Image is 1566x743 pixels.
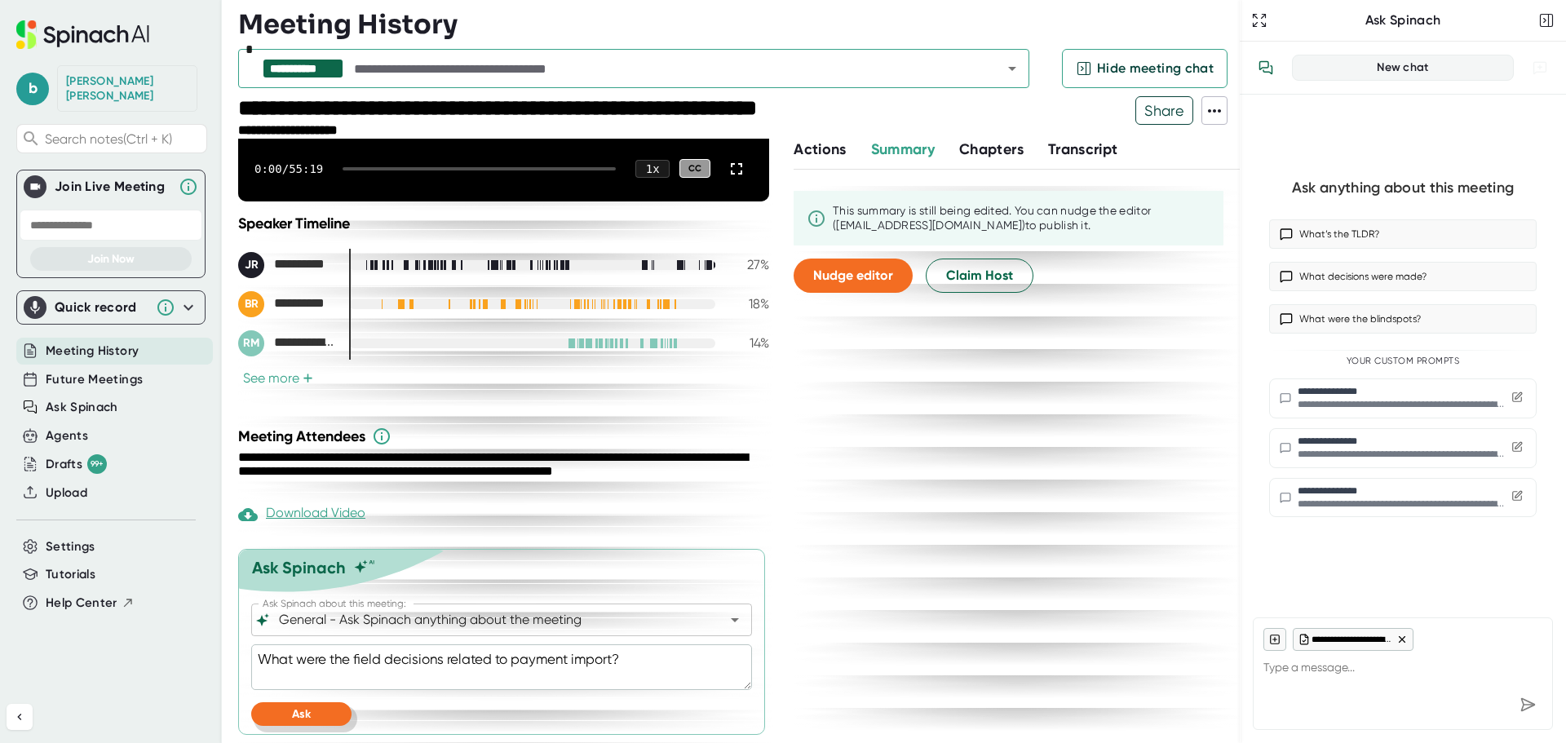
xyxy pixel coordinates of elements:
[1001,57,1024,80] button: Open
[238,291,264,317] div: BR
[794,139,846,161] button: Actions
[30,247,192,271] button: Join Now
[728,296,769,312] div: 18 %
[46,398,118,417] button: Ask Spinach
[24,291,198,324] div: Quick record
[1269,356,1537,367] div: Your Custom Prompts
[238,291,336,317] div: Brady Rowe
[27,179,43,195] img: Join Live Meeting
[46,594,117,613] span: Help Center
[238,369,318,387] button: See more+
[1048,139,1118,161] button: Transcript
[276,608,699,631] input: What can we do to help?
[45,131,202,147] span: Search notes (Ctrl + K)
[1135,96,1193,125] button: Share
[1269,262,1537,291] button: What decisions were made?
[46,427,88,445] button: Agents
[728,335,769,351] div: 14 %
[7,704,33,730] button: Collapse sidebar
[1269,304,1537,334] button: What were the blindspots?
[946,266,1013,285] span: Claim Host
[66,74,188,103] div: Brady Rowe
[238,9,458,40] h3: Meeting History
[16,73,49,105] span: b
[238,214,769,232] div: Speaker Timeline
[1048,140,1118,158] span: Transcript
[238,252,336,278] div: Jen Radley
[46,565,95,584] button: Tutorials
[794,259,913,293] button: Nudge editor
[1303,60,1503,75] div: New chat
[871,140,935,158] span: Summary
[1292,179,1514,197] div: Ask anything about this meeting
[1097,59,1214,78] span: Hide meeting chat
[1269,219,1537,249] button: What’s the TLDR?
[833,204,1210,232] div: This summary is still being edited. You can nudge the editor ([EMAIL_ADDRESS][DOMAIN_NAME]) to pu...
[254,162,323,175] div: 0:00 / 55:19
[303,372,313,385] span: +
[46,454,107,474] button: Drafts 99+
[55,179,170,195] div: Join Live Meeting
[46,594,135,613] button: Help Center
[87,252,135,266] span: Join Now
[46,342,139,360] button: Meeting History
[926,259,1033,293] button: Claim Host
[87,454,107,474] div: 99+
[1250,51,1282,84] button: View conversation history
[1271,12,1535,29] div: Ask Spinach
[679,159,710,178] div: CC
[252,558,346,577] div: Ask Spinach
[238,252,264,278] div: JR
[55,299,148,316] div: Quick record
[46,454,107,474] div: Drafts
[46,537,95,556] button: Settings
[292,707,311,721] span: Ask
[251,702,352,726] button: Ask
[728,257,769,272] div: 27 %
[1513,690,1542,719] div: Send message
[238,330,264,356] div: RM
[1062,49,1228,88] button: Hide meeting chat
[251,644,752,690] textarea: What were the field decisions related to payment import?
[1508,388,1526,409] button: Edit custom prompt
[238,505,365,524] div: Download Video
[1508,487,1526,507] button: Edit custom prompt
[46,370,143,389] button: Future Meetings
[238,427,773,446] div: Meeting Attendees
[635,160,670,178] div: 1 x
[46,484,87,502] button: Upload
[723,608,746,631] button: Open
[813,268,893,283] span: Nudge editor
[1248,9,1271,32] button: Expand to Ask Spinach page
[1535,9,1558,32] button: Close conversation sidebar
[871,139,935,161] button: Summary
[238,330,336,356] div: Robin Michaels
[959,140,1024,158] span: Chapters
[1136,96,1192,125] span: Share
[959,139,1024,161] button: Chapters
[24,170,198,203] div: Join Live MeetingJoin Live Meeting
[1508,438,1526,458] button: Edit custom prompt
[794,140,846,158] span: Actions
